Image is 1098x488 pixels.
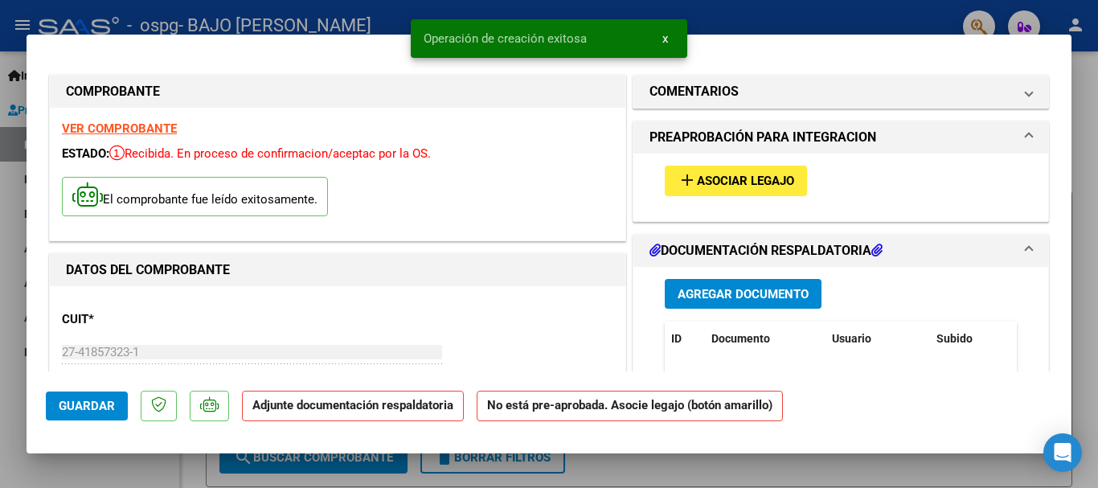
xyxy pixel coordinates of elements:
[46,392,128,420] button: Guardar
[252,398,453,412] strong: Adjunte documentación respaldatoria
[62,177,328,216] p: El comprobante fue leído exitosamente.
[633,154,1048,220] div: PREAPROBACIÓN PARA INTEGRACION
[678,287,809,301] span: Agregar Documento
[62,310,227,329] p: CUIT
[649,128,876,147] h1: PREAPROBACIÓN PARA INTEGRACION
[697,174,794,189] span: Asociar Legajo
[66,262,230,277] strong: DATOS DEL COMPROBANTE
[633,235,1048,267] mat-expansion-panel-header: DOCUMENTACIÓN RESPALDATORIA
[633,121,1048,154] mat-expansion-panel-header: PREAPROBACIÓN PARA INTEGRACION
[477,391,783,422] strong: No está pre-aprobada. Asocie legajo (botón amarillo)
[711,332,770,345] span: Documento
[1043,433,1082,472] div: Open Intercom Messenger
[832,332,871,345] span: Usuario
[62,121,177,136] a: VER COMPROBANTE
[66,84,160,99] strong: COMPROBANTE
[649,241,883,260] h1: DOCUMENTACIÓN RESPALDATORIA
[1010,322,1091,356] datatable-header-cell: Acción
[665,279,821,309] button: Agregar Documento
[930,322,1010,356] datatable-header-cell: Subido
[633,76,1048,108] mat-expansion-panel-header: COMENTARIOS
[665,166,807,195] button: Asociar Legajo
[671,332,682,345] span: ID
[826,322,930,356] datatable-header-cell: Usuario
[109,146,431,161] span: Recibida. En proceso de confirmacion/aceptac por la OS.
[62,146,109,161] span: ESTADO:
[649,24,681,53] button: x
[678,170,697,190] mat-icon: add
[936,332,973,345] span: Subido
[424,31,587,47] span: Operación de creación exitosa
[662,31,668,46] span: x
[705,322,826,356] datatable-header-cell: Documento
[649,82,739,101] h1: COMENTARIOS
[59,399,115,413] span: Guardar
[665,322,705,356] datatable-header-cell: ID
